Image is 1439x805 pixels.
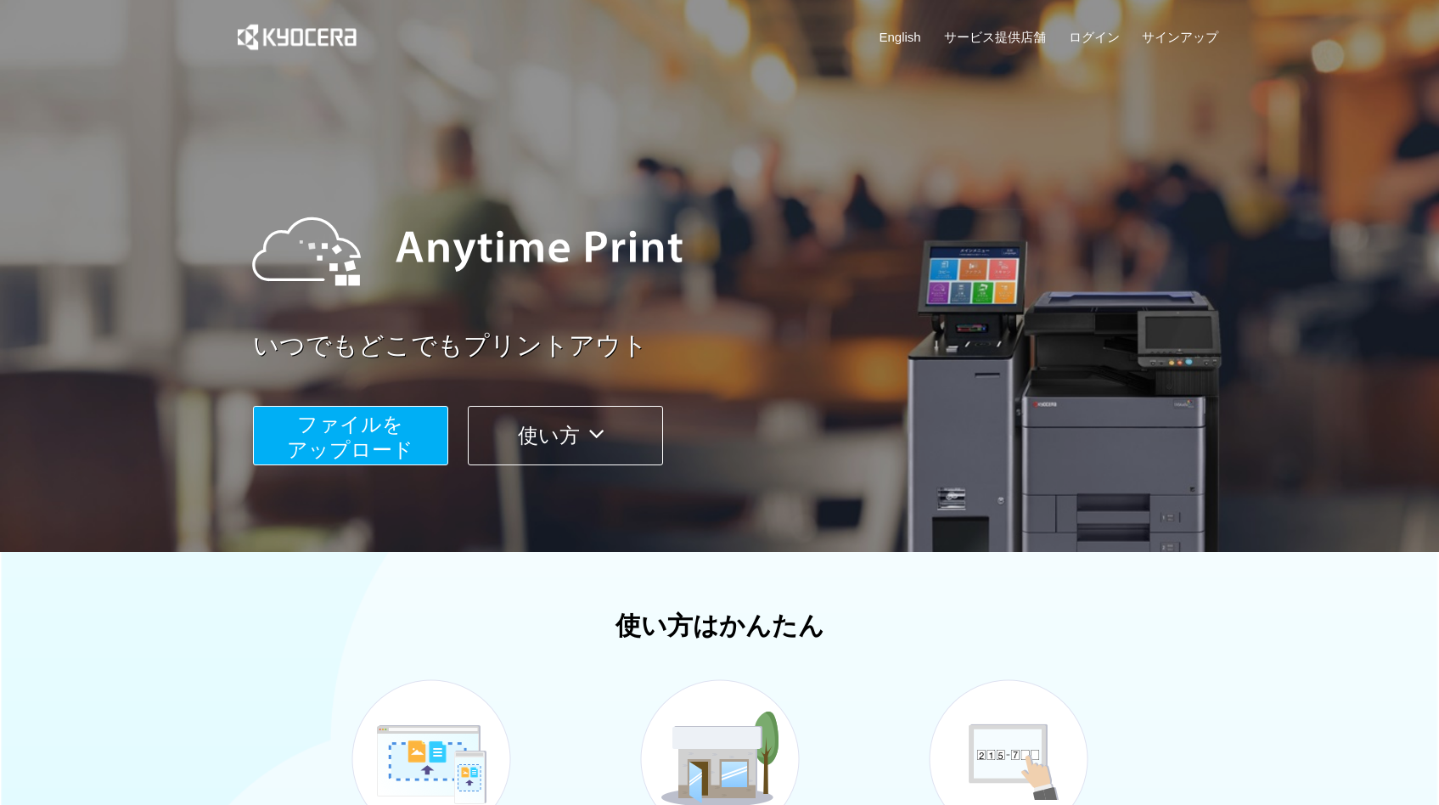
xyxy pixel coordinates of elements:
[468,406,663,465] button: 使い方
[1142,28,1218,46] a: サインアップ
[253,328,1229,364] a: いつでもどこでもプリントアウト
[944,28,1046,46] a: サービス提供店舗
[287,413,413,461] span: ファイルを ​​アップロード
[880,28,921,46] a: English
[1069,28,1120,46] a: ログイン
[253,406,448,465] button: ファイルを​​アップロード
